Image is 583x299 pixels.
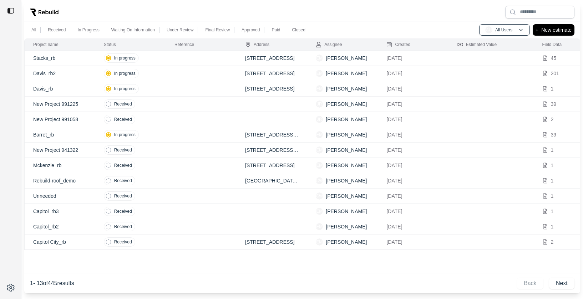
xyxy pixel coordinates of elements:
div: Created [386,42,410,47]
td: [STREET_ADDRESS] [237,51,307,66]
p: Approved [242,27,260,33]
button: AUAll Users [479,24,530,36]
p: [DATE] [386,223,440,230]
span: CW [316,192,323,200]
img: Rebuild [30,9,59,16]
p: [PERSON_NAME] [326,177,367,184]
td: [STREET_ADDRESS] [237,81,307,97]
p: [PERSON_NAME] [326,208,367,215]
p: [PERSON_NAME] [326,100,367,108]
span: JR [316,100,323,108]
td: [STREET_ADDRESS][PERSON_NAME] [237,143,307,158]
p: Paid [272,27,280,33]
img: in-progress.svg [106,71,111,76]
p: All Users [495,27,512,33]
p: In progress [114,132,136,138]
p: [DATE] [386,85,440,92]
p: 1 [551,223,554,230]
p: 39 [551,131,557,138]
p: Mckenzie_rb [33,162,87,169]
p: [PERSON_NAME] [326,162,367,169]
p: Capitol City_rb [33,238,87,246]
p: [PERSON_NAME] [326,116,367,123]
p: [DATE] [386,146,440,154]
p: Waiting On Information [111,27,155,33]
p: 2 [551,116,554,123]
p: Closed [292,27,305,33]
span: EM [316,223,323,230]
div: Project name [33,42,59,47]
span: EM [316,208,323,215]
p: Received [114,117,132,122]
td: [STREET_ADDRESS][PERSON_NAME] [237,127,307,143]
img: in-progress.svg [106,55,111,61]
p: [PERSON_NAME] [326,146,367,154]
p: Capitol_rb3 [33,208,87,215]
p: 201 [551,70,559,77]
p: [DATE] [386,70,440,77]
p: [PERSON_NAME] [326,70,367,77]
p: Davis_rb2 [33,70,87,77]
p: Received [48,27,66,33]
span: EM [316,162,323,169]
button: Next [549,278,574,289]
p: Received [114,224,132,230]
p: [DATE] [386,100,440,108]
p: New Project 991225 [33,100,87,108]
img: toggle sidebar [7,7,14,14]
p: [DATE] [386,192,440,200]
p: Received [114,208,132,214]
div: Field Data [542,42,562,47]
p: New Project 941322 [33,146,87,154]
p: Received [114,163,132,168]
p: + [536,26,538,34]
td: [STREET_ADDRESS] [237,66,307,81]
p: [DATE] [386,208,440,215]
p: Received [114,178,132,184]
span: EM [316,70,323,77]
p: [PERSON_NAME] [326,55,367,62]
p: Rebuild-roof_demo [33,177,87,184]
p: 39 [551,100,557,108]
p: Unneeded [33,192,87,200]
p: [PERSON_NAME] [326,192,367,200]
p: In progress [114,86,136,92]
p: [PERSON_NAME] [326,85,367,92]
span: EM [316,146,323,154]
p: 1 - 13 of 445 results [30,279,74,288]
p: [DATE] [386,162,440,169]
span: EM [316,55,323,62]
div: Assignee [316,42,342,47]
p: [DATE] [386,116,440,123]
p: [DATE] [386,131,440,138]
p: 1 [551,177,554,184]
p: Received [114,101,132,107]
span: EM [316,85,323,92]
td: [STREET_ADDRESS] [237,158,307,173]
span: CW [316,177,323,184]
p: New estimate [541,26,572,34]
img: in-progress.svg [106,86,111,92]
p: All [31,27,36,33]
p: New Project 991058 [33,116,87,123]
span: AU [485,26,492,33]
p: 1 [551,85,554,92]
span: EM [316,131,323,138]
p: In progress [114,71,136,76]
p: [PERSON_NAME] [326,223,367,230]
p: 1 [551,146,554,154]
p: In progress [114,55,136,61]
p: [DATE] [386,238,440,246]
p: 1 [551,162,554,169]
p: 2 [551,238,554,246]
p: Final Review [205,27,230,33]
button: +New estimate [533,24,574,36]
p: Received [114,239,132,245]
span: EM [316,238,323,246]
div: Reference [174,42,194,47]
p: 45 [551,55,557,62]
div: Estimated Value [457,42,497,47]
img: in-progress.svg [106,132,111,138]
td: [GEOGRAPHIC_DATA], [GEOGRAPHIC_DATA] [237,173,307,189]
p: Barret_rb [33,131,87,138]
